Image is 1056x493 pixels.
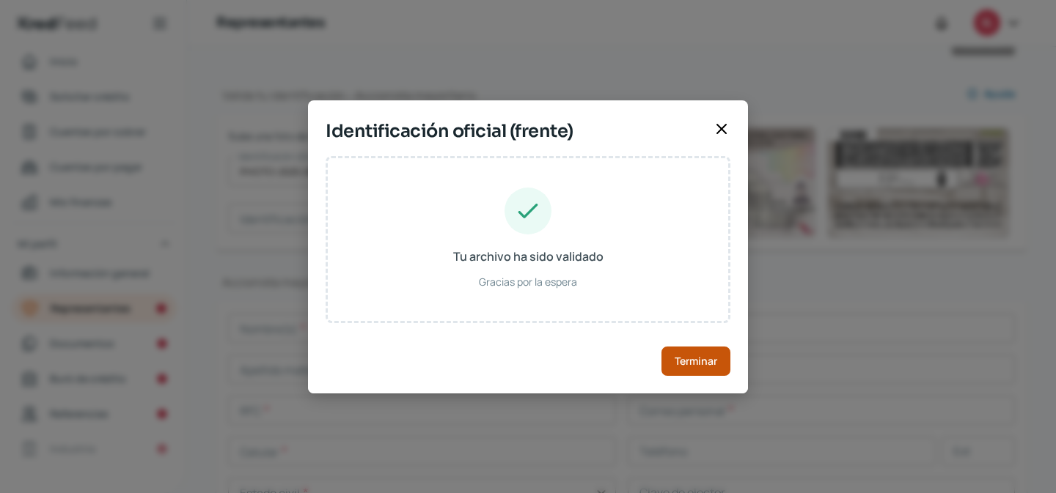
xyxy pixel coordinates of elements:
span: Identificación oficial (frente) [326,118,707,144]
span: Tu archivo ha sido validado [453,246,604,267]
span: Gracias por la espera [479,273,577,291]
span: Terminar [675,356,717,366]
img: Tu archivo ha sido validado [505,188,551,234]
button: Terminar [661,346,730,376]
